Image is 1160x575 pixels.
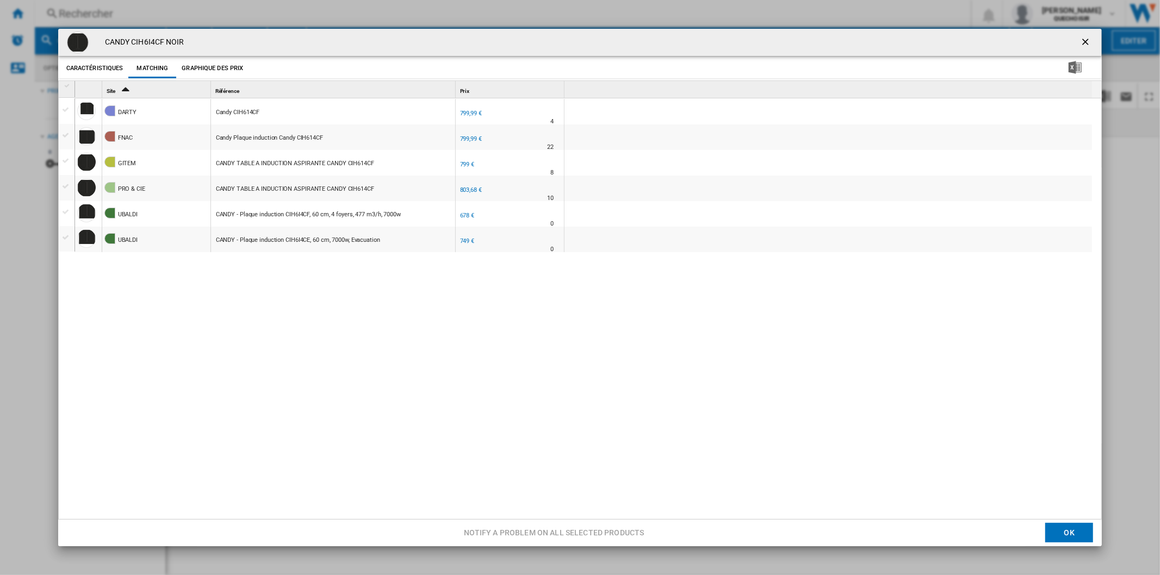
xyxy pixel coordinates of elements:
[211,124,455,149] div: https://www.fnac.com/Plaque-induction-Candy-CIH614CF/a20853142/w-4?oref=ab28c0b5-ba73-7830-beda-8...
[216,100,260,125] div: Candy CIH614CF
[461,523,648,543] button: Notify a problem on all selected products
[1045,523,1093,543] button: OK
[216,126,323,151] div: Candy Plaque induction Candy CIH614CF
[547,142,554,153] div: Délai de livraison : 22 jours
[216,177,374,202] div: CANDY TABLE A INDUCTION ASPIRANTE CANDY CIH614CF
[216,228,380,253] div: CANDY - Plaque induction CIH6I4CE, 60 cm, 7000w, Evacuation
[1051,59,1099,78] button: Télécharger au format Excel
[550,116,554,127] div: Délai de livraison : 4 jours
[179,59,246,78] button: Graphique des prix
[211,150,455,175] div: https://www.gitem.fr/table-a-induction-aspirante-largeur-59cm.html
[1069,61,1082,74] img: excel-24x24.png
[77,81,102,98] div: Sort None
[550,218,554,229] div: Délai de livraison : 0 jour
[211,176,455,201] div: https://www.procie.com/table-a-induction-aspirante-largeur-59cm.html
[460,186,482,193] div: 803,68 €
[118,177,145,202] div: PRO & CIE
[547,193,554,204] div: Délai de livraison : 10 jours
[550,244,554,255] div: Délai de livraison : 0 jour
[58,29,1102,546] md-dialog: Product popup
[216,202,401,227] div: CANDY - Plaque induction CIH6I4CF, 60 cm, 4 foyers, 477 m3/h, 7000w
[458,108,482,119] div: 799,99 €
[458,185,482,196] div: 803,68 €
[118,151,137,176] div: GITEM
[104,81,210,98] div: Sort Ascending
[458,159,475,170] div: 799 €
[550,167,554,178] div: Délai de livraison : 8 jours
[458,236,475,247] div: 749 €
[458,134,482,145] div: 799,99 €
[64,59,126,78] button: Caractéristiques
[1080,36,1093,49] ng-md-icon: getI18NText('BUTTONS.CLOSE_DIALOG')
[211,227,455,252] div: https://www.ubaldi.com/electromenager/cuisson/plaque-de-cuisson/candy/plaque-induction-candy--cih...
[67,32,89,53] img: cih614cf-cih614cf.jpg
[216,151,374,176] div: CANDY TABLE A INDUCTION ASPIRANTE CANDY CIH614CF
[460,110,482,117] div: 799,99 €
[458,81,564,98] div: Prix Sort None
[100,37,184,48] h4: CANDY CIH6I4CF NOIR
[211,201,455,226] div: https://www.ubaldi.com/electromenager/cuisson/plaque-de-cuisson/candy/plaque-induction-candy--cih...
[1076,32,1097,53] button: getI18NText('BUTTONS.CLOSE_DIALOG')
[567,81,1092,98] div: Sort None
[460,161,475,168] div: 799 €
[118,202,138,227] div: UBALDI
[215,88,239,94] span: Référence
[460,135,482,142] div: 799,99 €
[213,81,455,98] div: Référence Sort None
[128,59,176,78] button: Matching
[107,88,116,94] span: Site
[460,212,475,219] div: 678 €
[118,100,137,125] div: DARTY
[211,99,455,124] div: https://www.darty.com/nav/achat/gros_electromenager/table_cuisson/plaque_cuisson_avec_hotte_integ...
[458,210,475,221] div: 678 €
[104,81,210,98] div: Site Sort Ascending
[458,81,564,98] div: Sort None
[116,88,134,94] span: Sort Ascending
[213,81,455,98] div: Sort None
[460,88,470,94] span: Prix
[460,237,475,245] div: 749 €
[118,126,133,151] div: FNAC
[118,228,138,253] div: UBALDI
